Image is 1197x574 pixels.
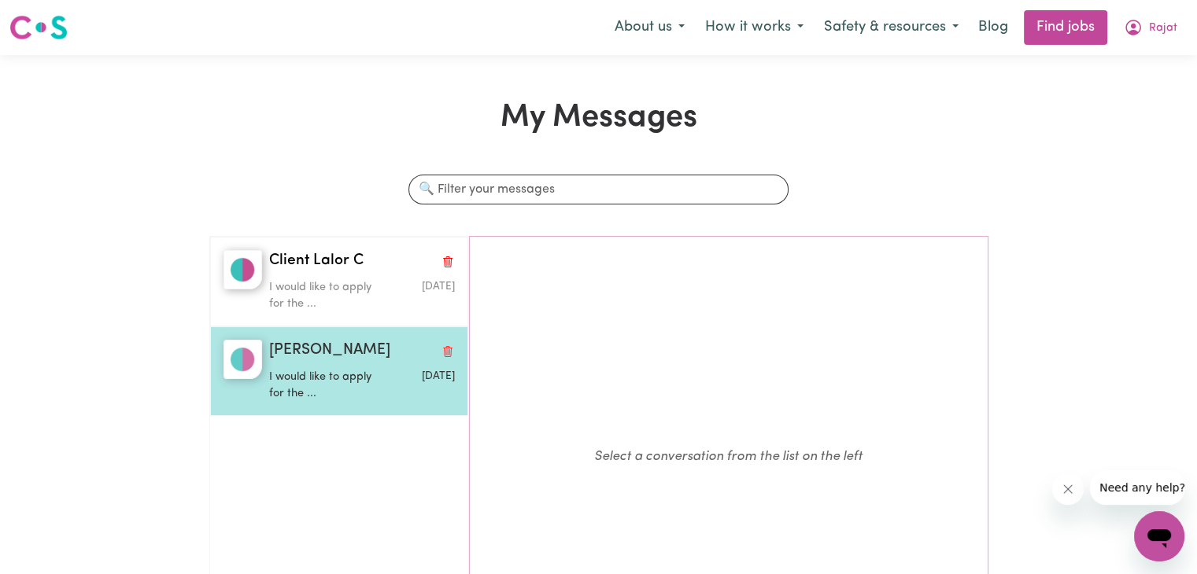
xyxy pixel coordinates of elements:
span: Rajat [1149,20,1177,37]
h1: My Messages [209,99,988,137]
p: I would like to apply for the ... [269,369,393,403]
img: Careseekers logo [9,13,68,42]
span: [PERSON_NAME] [269,340,390,362]
button: Delete conversation [441,340,455,361]
button: About us [604,11,695,44]
button: How it works [695,11,814,44]
p: I would like to apply for the ... [269,279,393,313]
span: Message sent on August 0, 2025 [421,371,454,381]
button: Delete conversation [441,251,455,271]
iframe: Close message [1052,473,1084,505]
img: Client Lalor C [224,250,262,289]
iframe: Message from company [1090,470,1184,505]
button: My Account [1114,11,1188,44]
button: Safety & resources [814,11,969,44]
button: James K[PERSON_NAME]Delete conversationI would like to apply for the ...Message sent on August 0,... [210,326,468,416]
span: Need any help? [9,11,95,24]
a: Find jobs [1024,10,1107,45]
em: Select a conversation from the list on the left [594,450,863,463]
button: Client Lalor CClient Lalor CDelete conversationI would like to apply for the ...Message sent on A... [210,237,468,326]
a: Blog [969,10,1018,45]
img: James K [224,340,262,379]
a: Careseekers logo [9,9,68,46]
span: Message sent on August 0, 2025 [421,281,454,292]
span: Client Lalor C [269,250,364,273]
input: 🔍 Filter your messages [408,175,789,204]
iframe: Button to launch messaging window [1134,511,1184,561]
